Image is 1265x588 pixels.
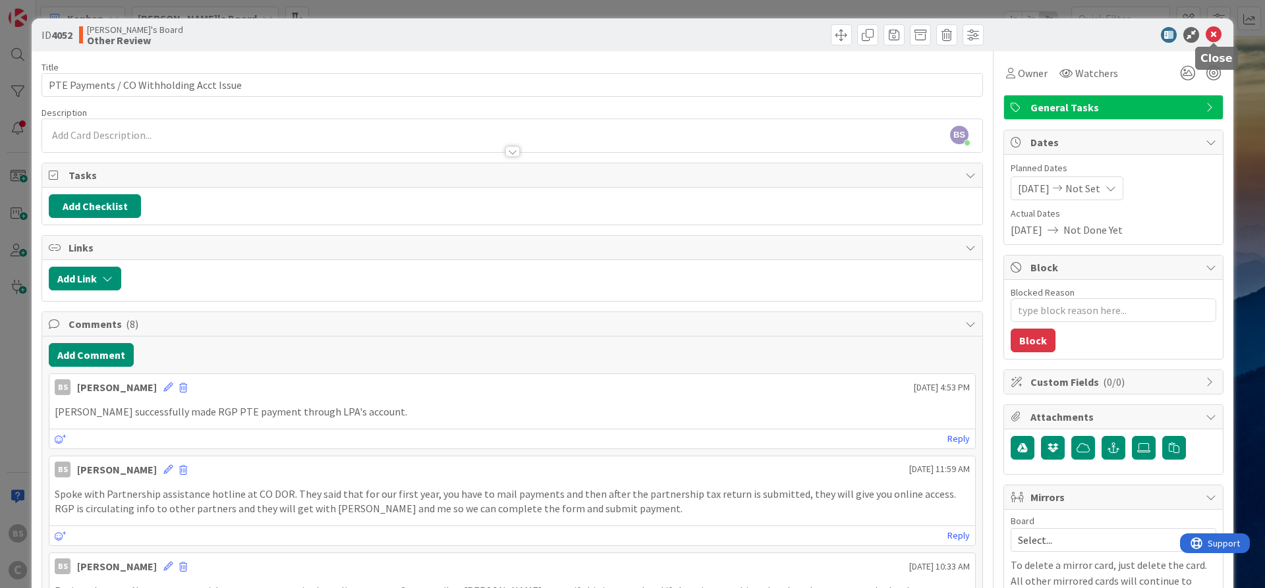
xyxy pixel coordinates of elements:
span: Tasks [69,167,959,183]
b: Other Review [87,35,183,45]
label: Title [42,61,59,73]
span: Owner [1018,65,1048,81]
span: Watchers [1075,65,1118,81]
div: BS [55,462,70,477]
span: Planned Dates [1011,161,1216,175]
span: Comments [69,316,959,332]
span: ( 8 ) [126,317,138,331]
span: Dates [1030,134,1199,150]
button: Add Checklist [49,194,141,218]
span: Block [1030,259,1199,275]
button: Add Link [49,267,121,290]
span: [DATE] 11:59 AM [909,462,970,476]
button: Add Comment [49,343,134,367]
span: Board [1011,516,1034,525]
p: Spoke with Partnership assistance hotline at CO DOR. They said that for our first year, you have ... [55,487,970,516]
span: Mirrors [1030,489,1199,505]
span: [DATE] 4:53 PM [914,381,970,394]
b: 4052 [51,28,72,41]
span: Not Done Yet [1063,222,1123,238]
span: Support [28,2,60,18]
span: Links [69,240,959,255]
div: BS [55,379,70,395]
label: Blocked Reason [1011,286,1075,298]
span: [DATE] [1011,222,1042,238]
span: Actual Dates [1011,207,1216,221]
span: Custom Fields [1030,374,1199,390]
span: Attachments [1030,409,1199,425]
span: General Tasks [1030,99,1199,115]
a: Reply [947,527,970,544]
h5: Close [1200,52,1233,65]
p: [PERSON_NAME] successfully made RGP PTE payment through LPA's account. [55,404,970,419]
div: BS [55,558,70,574]
div: [PERSON_NAME] [77,558,157,574]
span: [DATE] [1018,180,1050,196]
input: type card name here... [42,73,983,97]
div: [PERSON_NAME] [77,462,157,477]
span: ( 0/0 ) [1103,375,1125,388]
div: [PERSON_NAME] [77,379,157,395]
span: Not Set [1065,180,1100,196]
span: [DATE] 10:33 AM [909,560,970,574]
button: Block [1011,329,1055,352]
a: Reply [947,431,970,447]
span: Select... [1018,531,1187,549]
span: ID [42,27,72,43]
span: Description [42,107,87,119]
span: BS [950,126,969,144]
span: [PERSON_NAME]'s Board [87,24,183,35]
